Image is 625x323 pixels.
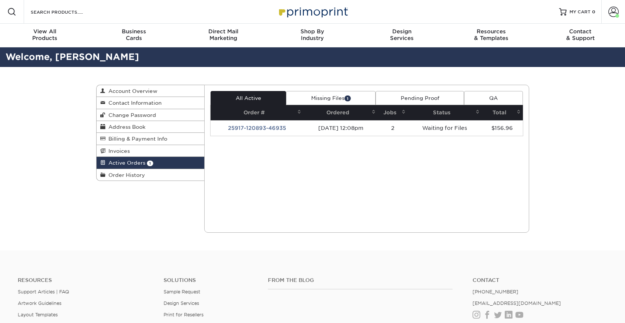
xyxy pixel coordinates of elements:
a: Resources& Templates [446,24,535,47]
a: Shop ByIndustry [268,24,357,47]
span: Account Overview [105,88,157,94]
span: Contact [536,28,625,35]
a: Contact Information [97,97,205,109]
span: Address Book [105,124,145,130]
td: [DATE] 12:08pm [303,120,378,136]
a: Invoices [97,145,205,157]
h4: From the Blog [268,277,452,283]
a: Pending Proof [376,91,464,105]
a: Account Overview [97,85,205,97]
div: & Templates [446,28,535,41]
span: Business [89,28,178,35]
span: 1 [147,161,153,166]
a: Print for Resellers [164,312,204,317]
a: Layout Templates [18,312,58,317]
a: Address Book [97,121,205,133]
h4: Resources [18,277,152,283]
span: Order History [105,172,145,178]
a: Order History [97,169,205,181]
a: [EMAIL_ADDRESS][DOMAIN_NAME] [473,300,561,306]
a: Missing Files1 [286,91,376,105]
a: Direct MailMarketing [179,24,268,47]
a: Sample Request [164,289,200,295]
a: Design Services [164,300,199,306]
a: Billing & Payment Info [97,133,205,145]
div: Marketing [179,28,268,41]
td: Waiting for Files [408,120,482,136]
span: Direct Mail [179,28,268,35]
span: 0 [592,9,595,14]
span: Shop By [268,28,357,35]
div: Cards [89,28,178,41]
span: Invoices [105,148,130,154]
h4: Solutions [164,277,257,283]
th: Ordered [303,105,378,120]
a: DesignServices [357,24,446,47]
span: Design [357,28,446,35]
span: Active Orders [105,160,145,166]
a: Support Articles | FAQ [18,289,69,295]
span: Contact Information [105,100,162,106]
span: Change Password [105,112,156,118]
input: SEARCH PRODUCTS..... [30,7,102,16]
th: Order # [211,105,303,120]
div: & Support [536,28,625,41]
span: Billing & Payment Info [105,136,167,142]
th: Jobs [378,105,408,120]
span: 1 [345,95,351,101]
div: Industry [268,28,357,41]
td: $156.96 [482,120,523,136]
a: [PHONE_NUMBER] [473,289,518,295]
td: 25917-120893-46935 [211,120,303,136]
a: Contact [473,277,607,283]
span: MY CART [569,9,591,15]
a: Artwork Guidelines [18,300,61,306]
span: Resources [446,28,535,35]
th: Status [408,105,482,120]
a: Contact& Support [536,24,625,47]
th: Total [482,105,523,120]
a: All Active [211,91,286,105]
a: QA [464,91,522,105]
a: Active Orders 1 [97,157,205,169]
td: 2 [378,120,408,136]
a: BusinessCards [89,24,178,47]
img: Primoprint [276,4,350,20]
a: Change Password [97,109,205,121]
div: Services [357,28,446,41]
